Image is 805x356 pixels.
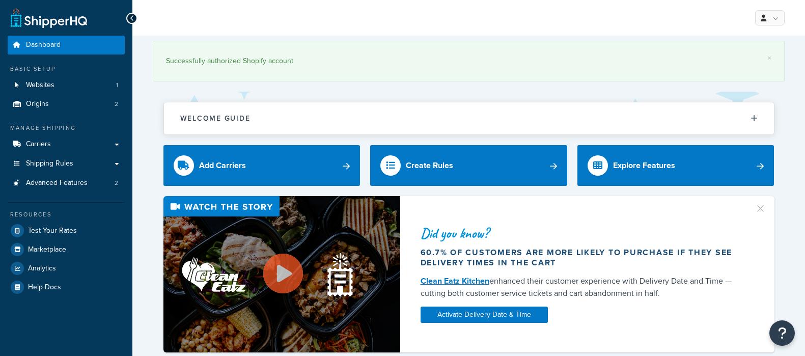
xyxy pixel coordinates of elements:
div: Create Rules [406,158,453,173]
a: Add Carriers [163,145,360,186]
div: enhanced their customer experience with Delivery Date and Time — cutting both customer service ti... [421,275,742,299]
a: Carriers [8,135,125,154]
a: Explore Features [577,145,774,186]
button: Welcome Guide [164,102,774,134]
div: Successfully authorized Shopify account [166,54,771,68]
span: Dashboard [26,41,61,49]
span: Shipping Rules [26,159,73,168]
a: Advanced Features2 [8,174,125,193]
div: Explore Features [613,158,675,173]
li: Advanced Features [8,174,125,193]
div: Manage Shipping [8,124,125,132]
a: Test Your Rates [8,222,125,240]
span: 1 [116,81,118,90]
button: Open Resource Center [769,320,795,346]
span: Websites [26,81,54,90]
span: Origins [26,100,49,108]
a: Help Docs [8,278,125,296]
span: Test Your Rates [28,227,77,235]
span: Help Docs [28,283,61,292]
a: Activate Delivery Date & Time [421,307,548,323]
li: Origins [8,95,125,114]
div: Did you know? [421,226,742,240]
span: Marketplace [28,245,66,254]
a: Dashboard [8,36,125,54]
a: Clean Eatz Kitchen [421,275,489,287]
h2: Welcome Guide [180,115,251,122]
a: Marketplace [8,240,125,259]
span: 2 [115,100,118,108]
a: Websites1 [8,76,125,95]
a: Shipping Rules [8,154,125,173]
span: Analytics [28,264,56,273]
div: Add Carriers [199,158,246,173]
li: Websites [8,76,125,95]
div: Resources [8,210,125,219]
a: × [767,54,771,62]
div: 60.7% of customers are more likely to purchase if they see delivery times in the cart [421,248,742,268]
a: Create Rules [370,145,567,186]
span: Advanced Features [26,179,88,187]
span: Carriers [26,140,51,149]
a: Analytics [8,259,125,278]
img: Video thumbnail [163,196,400,352]
div: Basic Setup [8,65,125,73]
span: 2 [115,179,118,187]
a: Origins2 [8,95,125,114]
